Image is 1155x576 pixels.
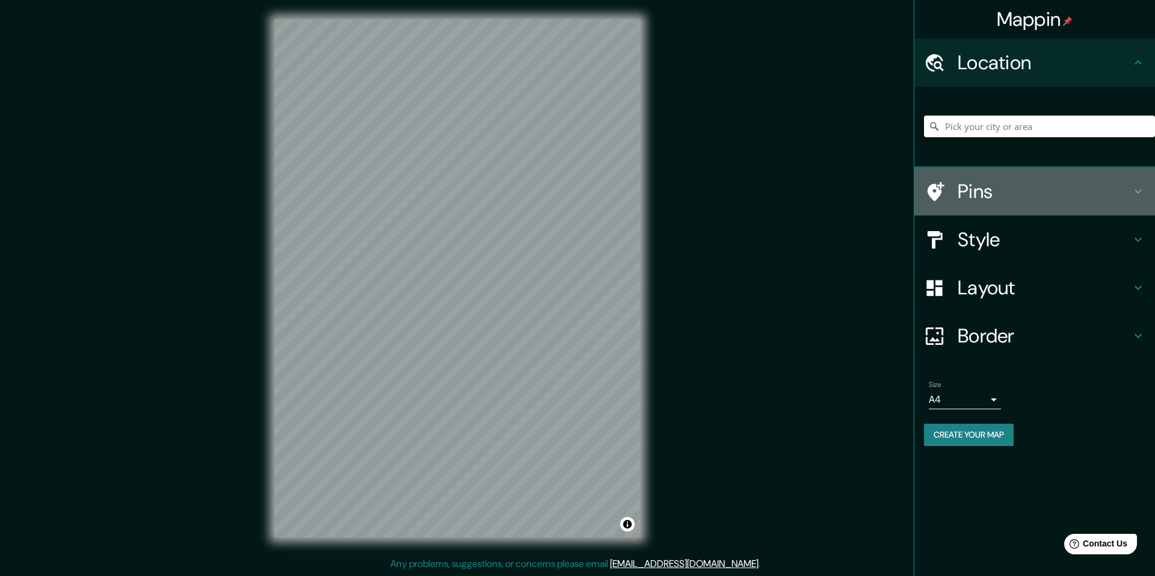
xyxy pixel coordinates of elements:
[914,264,1155,312] div: Layout
[1063,16,1073,26] img: pin-icon.png
[390,557,760,571] p: Any problems, suggestions, or concerns please email .
[914,312,1155,360] div: Border
[958,179,1131,203] h4: Pins
[274,19,641,537] canvas: Map
[929,390,1001,409] div: A4
[914,39,1155,87] div: Location
[929,380,941,390] label: Size
[997,7,1073,31] h4: Mappin
[1048,529,1142,563] iframe: Help widget launcher
[924,116,1155,137] input: Pick your city or area
[958,276,1131,300] h4: Layout
[958,324,1131,348] h4: Border
[620,517,635,531] button: Toggle attribution
[762,557,765,571] div: .
[610,557,759,570] a: [EMAIL_ADDRESS][DOMAIN_NAME]
[914,215,1155,264] div: Style
[914,167,1155,215] div: Pins
[958,228,1131,252] h4: Style
[924,424,1014,446] button: Create your map
[760,557,762,571] div: .
[958,51,1131,75] h4: Location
